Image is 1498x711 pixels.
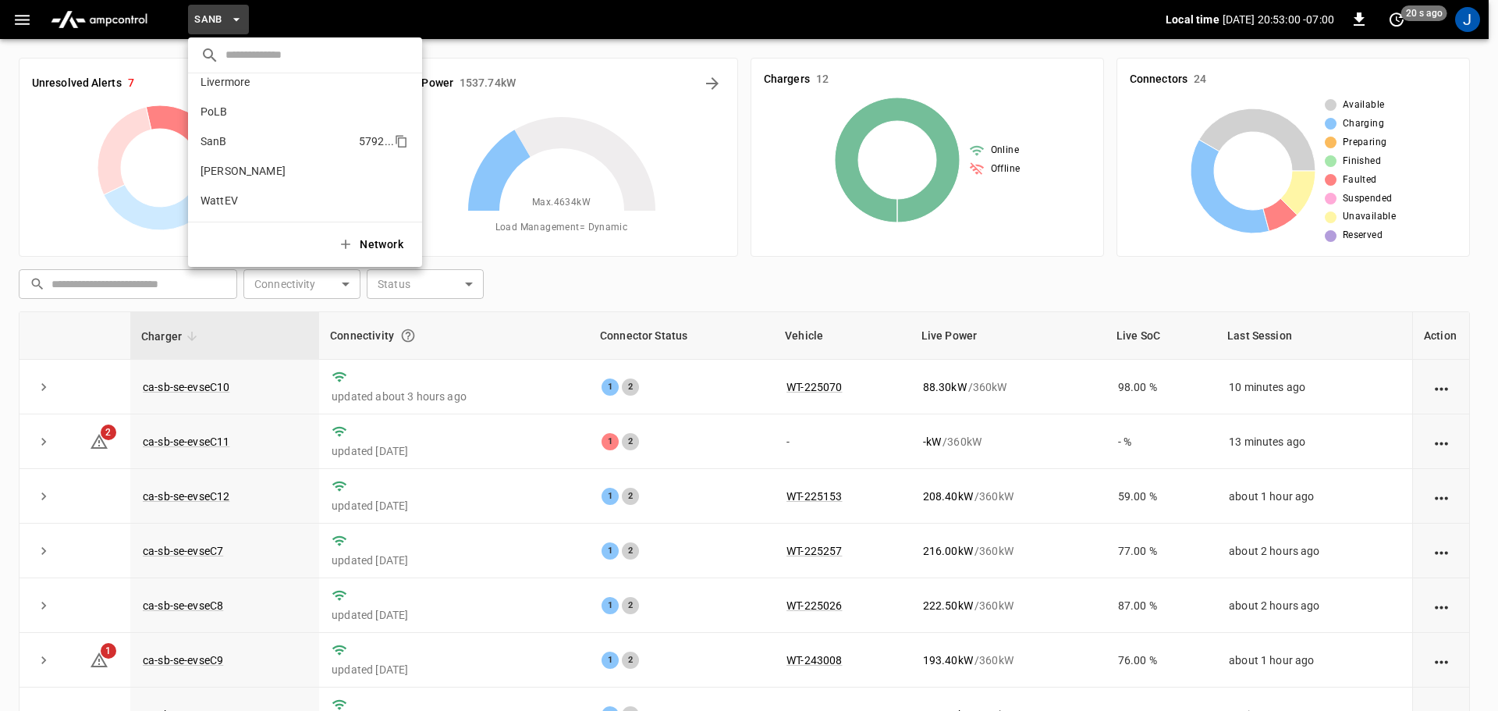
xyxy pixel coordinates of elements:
[201,163,357,179] p: [PERSON_NAME]
[201,133,353,149] p: SanB
[328,229,416,261] button: Network
[201,104,353,119] p: PoLB
[201,193,353,208] p: WattEV
[393,132,410,151] div: copy
[201,74,355,90] p: Livermore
